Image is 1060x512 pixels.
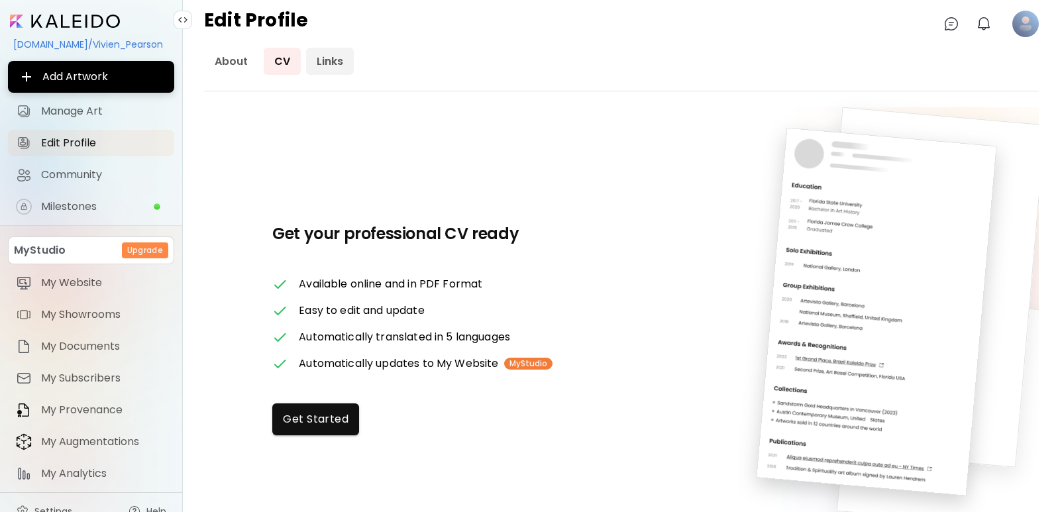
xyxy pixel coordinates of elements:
span: Milestones [41,200,153,213]
img: checkmark [272,303,288,319]
p: Automatically translated in 5 languages [299,329,510,345]
img: Manage Art icon [16,103,32,119]
h6: Upgrade [127,244,163,256]
img: item [16,466,32,482]
img: collapse [178,15,188,25]
a: CV [264,48,301,75]
span: My Provenance [41,403,166,417]
span: My Showrooms [41,308,166,321]
span: Add Artwork [19,69,164,85]
a: About [204,48,258,75]
a: iconcompleteMilestones [8,193,174,220]
p: Available online and in PDF Format [299,276,482,292]
img: Edit Profile icon [16,135,32,151]
a: itemMy Augmentations [8,429,174,455]
a: itemMy Subscribers [8,365,174,391]
span: My Subscribers [41,372,166,385]
a: itemMy Analytics [8,460,174,487]
a: Edit Profile iconEdit Profile [8,130,174,156]
span: My Documents [41,340,166,353]
p: Automatically updates to My Website [299,356,498,372]
span: Manage Art [41,105,166,118]
p: MyStudio [14,242,66,258]
span: My Analytics [41,467,166,480]
h3: Get your professional CV ready [272,223,552,244]
a: itemMy Documents [8,333,174,360]
span: Community [41,168,166,181]
img: item [16,370,32,386]
img: item [16,433,32,450]
a: Manage Art iconManage Art [8,98,174,125]
img: item [16,307,32,323]
img: bellIcon [976,16,992,32]
a: itemMy Provenance [8,397,174,423]
span: My Augmentations [41,435,166,448]
span: My Website [41,276,166,289]
img: Community icon [16,167,32,183]
button: Get Started [272,403,359,435]
div: MyStudio [504,358,553,370]
img: checkmark [272,329,288,345]
span: Get Started [283,412,348,426]
h4: Edit Profile [204,11,308,37]
button: bellIcon [973,13,995,35]
p: Easy to edit and update [299,303,424,319]
img: checkmark [272,356,288,372]
button: Add Artwork [8,61,174,93]
a: itemMy Showrooms [8,301,174,328]
img: item [16,338,32,354]
img: checkmark [272,276,288,292]
img: item [16,402,32,418]
img: item [16,275,32,291]
a: Community iconCommunity [8,162,174,188]
span: Edit Profile [41,136,166,150]
img: chatIcon [943,16,959,32]
a: itemMy Website [8,270,174,296]
div: [DOMAIN_NAME]/Vivien_Pearson [8,33,174,56]
a: Links [306,48,354,75]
